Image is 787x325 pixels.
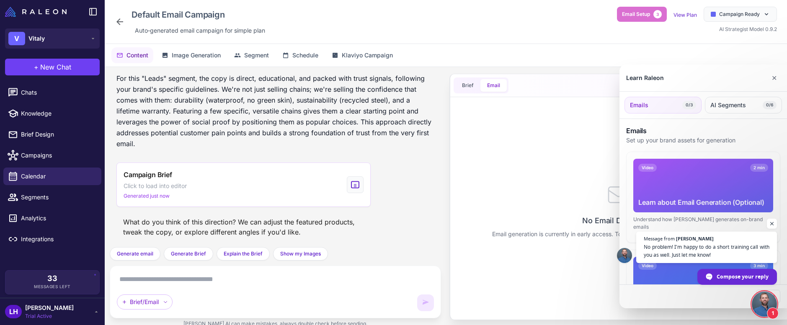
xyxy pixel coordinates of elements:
button: AI Segments0/6 [705,97,782,113]
p: Set up your brand assets for generation [626,136,780,145]
span: Emails [630,101,648,110]
div: Open chat [752,291,777,317]
div: Learn about Email Generation (Optional) [638,197,768,207]
span: 2 min [750,164,768,172]
span: 1 [767,307,779,319]
span: 0/6 [763,101,777,109]
span: No problem! I'm happy to do a short training call with you as well. Just let me know! [644,243,769,259]
button: Emails0/3 [624,97,702,113]
span: [PERSON_NAME] [676,236,714,241]
span: Compose your reply [717,269,769,284]
span: Message from [644,236,675,241]
span: 0/3 [682,101,696,109]
span: Video [638,164,657,172]
button: Close [768,70,780,86]
span: AI Segments [710,101,746,110]
button: Close [756,290,780,303]
div: Understand how [PERSON_NAME] generates on-brand emails [633,216,773,231]
h3: Emails [626,126,780,136]
div: Learn Raleon [626,73,664,83]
